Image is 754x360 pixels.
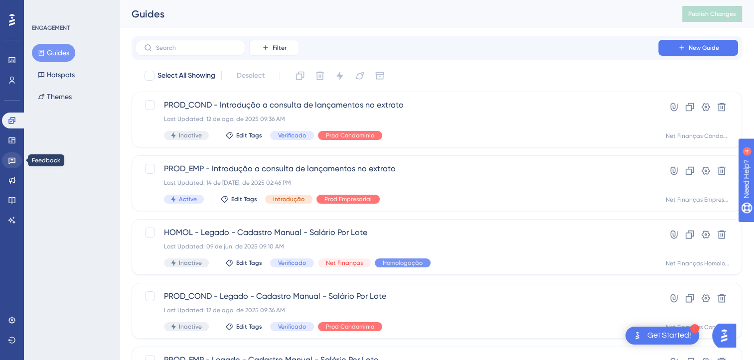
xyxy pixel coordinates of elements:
[326,323,374,331] span: Prod Condominio
[157,70,215,82] span: Select All Showing
[132,7,657,21] div: Guides
[236,323,262,331] span: Edit Tags
[225,259,262,267] button: Edit Tags
[164,99,630,111] span: PROD_COND - Introdução a consulta de lançamentos no extrato
[666,259,730,267] div: Net Finanças Homologação
[273,195,304,203] span: Introdução
[682,6,742,22] button: Publish Changes
[23,2,62,14] span: Need Help?
[164,290,630,302] span: PROD_COND - Legado - Cadastro Manual - Salário Por Lote
[666,132,730,140] div: Net Finanças Condomínio
[631,330,643,342] img: launcher-image-alternative-text
[164,227,630,239] span: HOMOL - Legado - Cadastro Manual - Salário Por Lote
[220,195,257,203] button: Edit Tags
[225,323,262,331] button: Edit Tags
[666,323,730,331] div: Net Finanças Condomínio
[690,324,699,333] div: 1
[32,66,81,84] button: Hotspots
[278,259,306,267] span: Verificado
[164,115,630,123] div: Last Updated: 12 de ago. de 2025 09:36 AM
[164,306,630,314] div: Last Updated: 12 de ago. de 2025 09:36 AM
[249,40,299,56] button: Filter
[625,327,699,345] div: Open Get Started! checklist, remaining modules: 1
[688,10,736,18] span: Publish Changes
[231,195,257,203] span: Edit Tags
[278,131,306,139] span: Verificado
[236,131,262,139] span: Edit Tags
[383,259,423,267] span: Homologação
[179,259,202,267] span: Inactive
[658,40,738,56] button: New Guide
[666,196,730,204] div: Net Finanças Empresarial
[647,330,691,341] div: Get Started!
[69,5,72,13] div: 4
[164,242,630,250] div: Last Updated: 09 de jun. de 2025 09:10 AM
[326,259,363,267] span: Net Finanças
[179,195,197,203] span: Active
[179,131,202,139] span: Inactive
[273,44,287,52] span: Filter
[32,44,75,62] button: Guides
[324,195,372,203] span: Prod Empresarial
[278,323,306,331] span: Verificado
[236,259,262,267] span: Edit Tags
[689,44,719,52] span: New Guide
[156,44,237,51] input: Search
[32,24,70,32] div: ENGAGEMENT
[326,131,374,139] span: Prod Condominio
[164,163,630,175] span: PROD_EMP - Introdução a consulta de lançamentos no extrato
[712,321,742,351] iframe: UserGuiding AI Assistant Launcher
[228,67,274,85] button: Deselect
[225,131,262,139] button: Edit Tags
[237,70,265,82] span: Deselect
[179,323,202,331] span: Inactive
[164,179,630,187] div: Last Updated: 14 de [DATE]. de 2025 02:46 PM
[32,88,78,106] button: Themes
